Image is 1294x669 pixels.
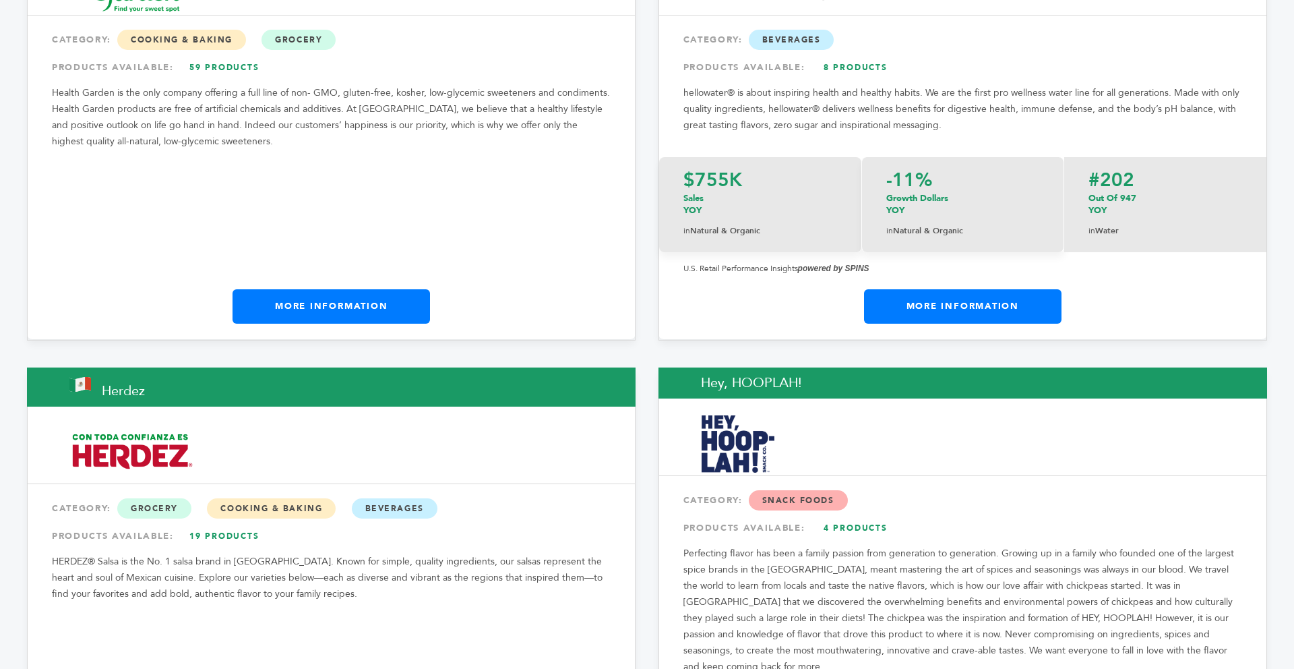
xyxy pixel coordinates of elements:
img: Hey, HOOPLAH! [702,415,775,473]
div: PRODUCTS AVAILABLE: [683,55,1242,80]
div: PRODUCTS AVAILABLE: [52,524,611,548]
p: HERDEZ® Salsa is the No. 1 salsa brand in [GEOGRAPHIC_DATA]. Known for simple, quality ingredient... [52,554,611,602]
strong: powered by SPINS [798,264,869,273]
span: Grocery [261,30,336,50]
p: -11% [886,171,1039,190]
a: More Information [233,289,430,323]
p: Natural & Organic [683,223,837,239]
p: Natural & Organic [886,223,1039,239]
span: in [1088,225,1095,236]
div: CATEGORY: [52,28,611,52]
h2: Hey, HOOPLAH! [658,368,1267,399]
div: CATEGORY: [52,496,611,521]
span: YOY [1088,204,1107,216]
span: Cooking & Baking [117,30,246,50]
div: PRODUCTS AVAILABLE: [52,55,611,80]
span: in [683,225,690,236]
img: Herdez [70,429,195,475]
span: Grocery [117,498,191,519]
p: #202 [1088,171,1242,190]
a: 59 Products [177,55,272,80]
span: YOY [886,204,904,216]
p: Growth Dollars [886,192,1039,216]
div: CATEGORY: [683,488,1242,513]
span: in [886,225,893,236]
span: Beverages [749,30,834,50]
a: 19 Products [177,524,272,548]
p: hellowater® is about inspiring health and healthy habits. We are the first pro wellness water lin... [683,85,1242,134]
div: PRODUCTS AVAILABLE: [683,516,1242,540]
p: Water [1088,223,1242,239]
span: Snack Foods [749,490,848,511]
div: CATEGORY: [683,28,1242,52]
p: $755K [683,171,837,190]
span: YOY [683,204,702,216]
img: This brand is from Mexico (MX) [69,377,91,392]
span: Beverages [352,498,437,519]
span: Cooking & Baking [207,498,336,519]
a: 8 Products [808,55,902,80]
p: Out of 947 [1088,192,1242,216]
p: Sales [683,192,837,216]
p: Health Garden is the only company offering a full line of non- GMO, gluten-free, kosher, low-glyc... [52,85,611,150]
h2: Herdez [27,368,636,407]
a: 4 Products [808,516,902,540]
a: More Information [864,289,1061,323]
p: U.S. Retail Performance Insights [683,260,1242,277]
